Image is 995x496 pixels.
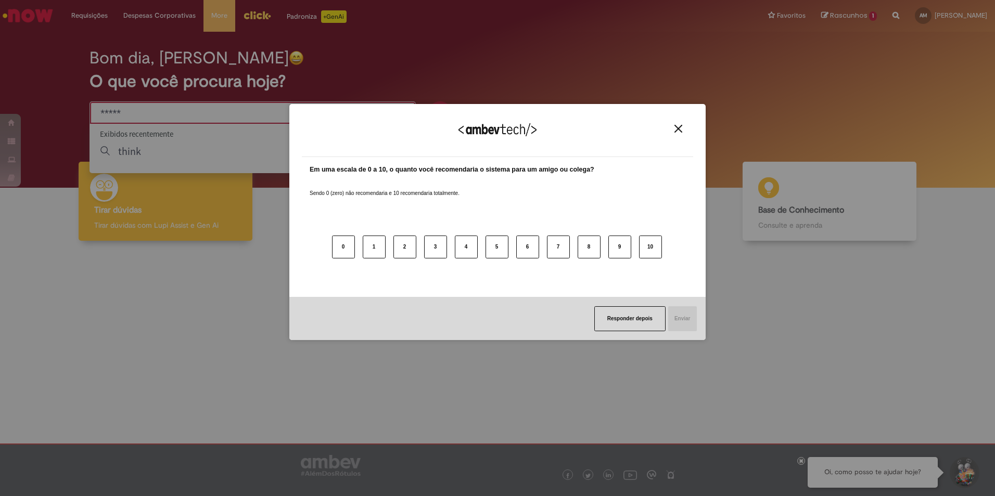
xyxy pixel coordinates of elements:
[639,236,662,258] button: 10
[332,236,355,258] button: 0
[310,177,460,197] label: Sendo 0 (zero) não recomendaria e 10 recomendaria totalmente.
[674,125,682,133] img: Close
[594,306,666,331] button: Responder depois
[547,236,570,258] button: 7
[363,236,386,258] button: 1
[455,236,478,258] button: 4
[310,165,594,175] label: Em uma escala de 0 a 10, o quanto você recomendaria o sistema para um amigo ou colega?
[671,124,685,133] button: Close
[578,236,601,258] button: 8
[608,236,631,258] button: 9
[516,236,539,258] button: 6
[393,236,416,258] button: 2
[458,123,537,136] img: Logo Ambevtech
[424,236,447,258] button: 3
[486,236,508,258] button: 5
